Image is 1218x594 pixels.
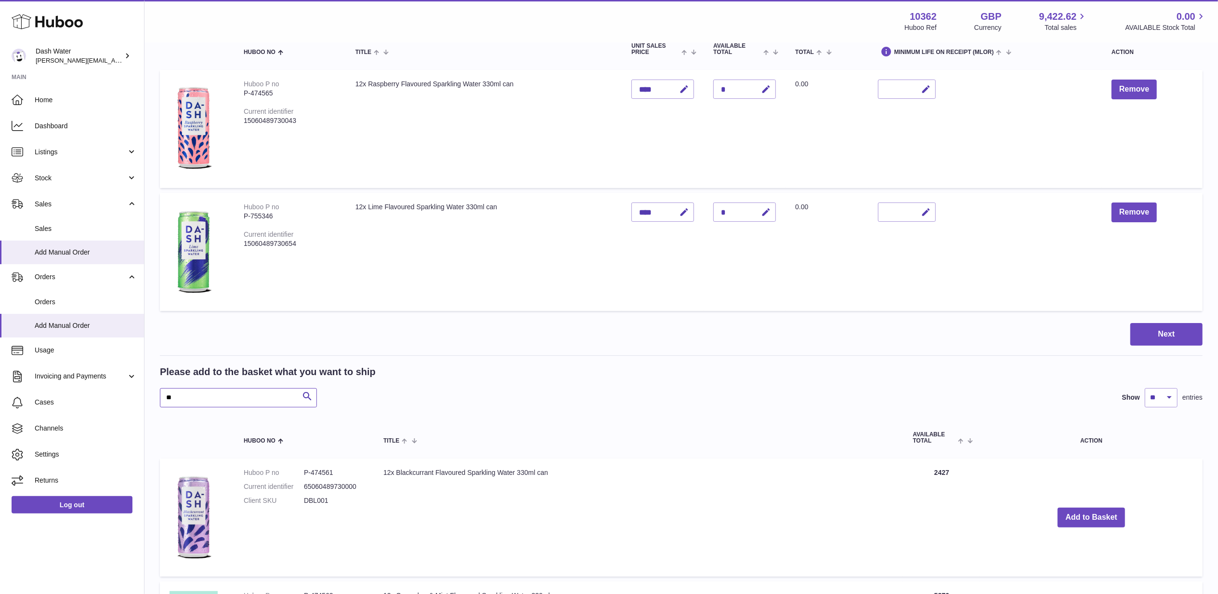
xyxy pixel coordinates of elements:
div: Huboo Ref [904,23,937,32]
a: Log out [12,496,132,513]
h2: Please add to the basket what you want to ship [160,365,376,378]
dt: Current identifier [244,482,304,491]
div: Dash Water [36,47,122,65]
dd: P-474561 [304,468,364,477]
span: AVAILABLE Total [913,432,956,444]
span: Minimum Life On Receipt (MLOR) [894,49,994,55]
div: Huboo P no [244,203,279,211]
span: Huboo no [244,49,275,55]
span: Total [795,49,814,55]
span: 9,422.62 [1039,10,1077,23]
span: Listings [35,148,127,157]
div: P-474565 [244,89,336,98]
span: AVAILABLE Total [713,43,761,55]
img: james@dash-water.com [12,49,26,63]
span: Channels [35,424,137,433]
a: 0.00 AVAILABLE Stock Total [1125,10,1206,32]
span: [PERSON_NAME][EMAIL_ADDRESS][DOMAIN_NAME] [36,56,193,64]
a: 9,422.62 Total sales [1039,10,1088,32]
span: Title [355,49,371,55]
span: Orders [35,297,137,307]
button: Remove [1112,80,1157,99]
button: Next [1130,323,1203,346]
div: Current identifier [244,230,294,238]
span: Sales [35,200,127,209]
span: 0.00 [795,203,808,211]
div: 15060489730043 [244,116,336,125]
span: Add Manual Order [35,248,137,257]
td: 12x Blackcurrant Flavoured Sparkling Water 330ml can [374,459,903,577]
span: Home [35,95,137,105]
span: Title [383,438,399,444]
td: 2427 [903,459,980,577]
label: Show [1122,393,1140,402]
td: 12x Lime Flavoured Sparkling Water 330ml can [346,193,622,311]
button: Add to Basket [1058,508,1125,527]
span: AVAILABLE Stock Total [1125,23,1206,32]
span: Add Manual Order [35,321,137,330]
strong: 10362 [910,10,937,23]
td: 12x Raspberry Flavoured Sparkling Water 330ml can [346,70,622,188]
span: entries [1182,393,1203,402]
div: 15060489730654 [244,239,336,248]
button: Remove [1112,202,1157,222]
dt: Huboo P no [244,468,304,477]
span: Settings [35,450,137,459]
span: Cases [35,398,137,407]
span: Orders [35,272,127,282]
dd: 65060489730000 [304,482,364,491]
span: 0.00 [1177,10,1195,23]
div: P-755346 [244,212,336,221]
span: Huboo no [244,438,275,444]
span: Total sales [1045,23,1087,32]
div: Huboo P no [244,80,279,88]
span: Dashboard [35,121,137,131]
span: Invoicing and Payments [35,372,127,381]
span: 0.00 [795,80,808,88]
img: 12x Raspberry Flavoured Sparkling Water 330ml can [170,80,218,176]
img: 12x Lime Flavoured Sparkling Water 330ml can [170,202,218,299]
img: 12x Blackcurrant Flavoured Sparkling Water 330ml can [170,468,218,565]
th: Action [980,422,1203,454]
span: Returns [35,476,137,485]
div: Action [1112,49,1193,55]
div: Current identifier [244,108,294,115]
span: Stock [35,174,127,183]
span: Unit Sales Price [631,43,679,55]
strong: GBP [981,10,1001,23]
dt: Client SKU [244,496,304,505]
dd: DBL001 [304,496,364,505]
span: Sales [35,224,137,233]
span: Usage [35,346,137,355]
div: Currency [974,23,1002,32]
